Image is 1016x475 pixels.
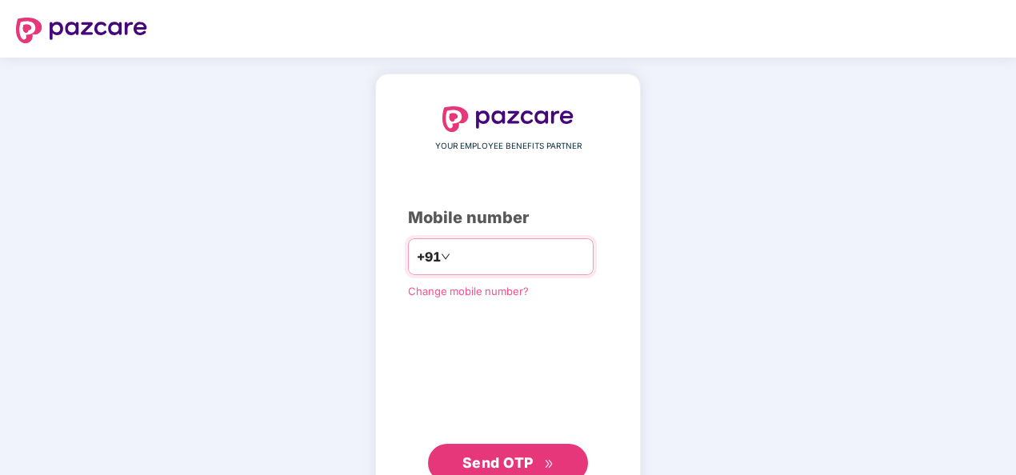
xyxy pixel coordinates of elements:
div: Mobile number [408,206,608,230]
span: YOUR EMPLOYEE BENEFITS PARTNER [435,140,582,153]
span: Send OTP [462,454,534,471]
span: double-right [544,459,554,469]
img: logo [442,106,574,132]
img: logo [16,18,147,43]
span: down [441,252,450,261]
a: Change mobile number? [408,285,529,297]
span: +91 [417,247,441,267]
